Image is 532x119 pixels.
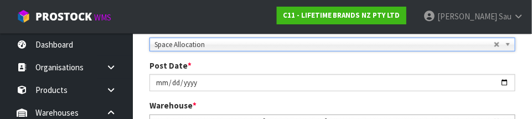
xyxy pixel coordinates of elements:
input: Post Date [149,74,515,91]
strong: C11 - LIFETIME BRANDS NZ PTY LTD [283,11,400,20]
img: cube-alt.png [17,9,30,23]
span: [PERSON_NAME] [437,11,497,22]
label: Post Date [149,60,192,71]
small: WMS [94,12,111,23]
span: Space Allocation [154,38,494,51]
label: Warehouse [149,100,197,111]
span: Sau [499,11,512,22]
span: ProStock [35,9,92,24]
a: C11 - LIFETIME BRANDS NZ PTY LTD [277,7,406,24]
